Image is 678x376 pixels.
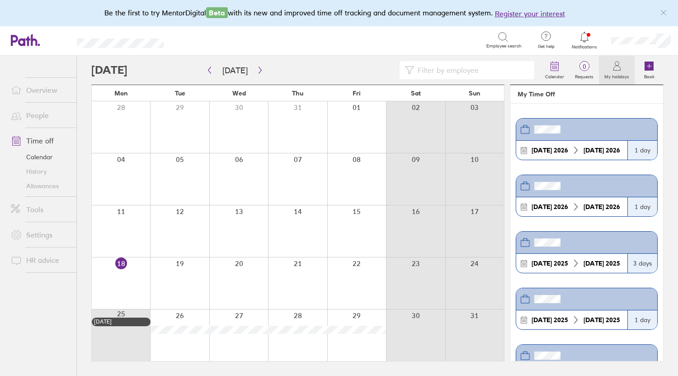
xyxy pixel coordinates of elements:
[627,310,657,329] div: 1 day
[353,90,361,97] span: Fri
[516,288,658,330] a: [DATE] 2025[DATE] 20251 day
[516,118,658,160] a: [DATE] 2026[DATE] 20261 day
[4,251,76,269] a: HR advice
[570,44,599,50] span: Notifications
[528,316,572,324] div: 2025
[516,231,658,273] a: [DATE] 2025[DATE] 20253 days
[532,44,561,49] span: Get help
[584,259,604,267] strong: [DATE]
[532,146,552,154] strong: [DATE]
[4,226,76,244] a: Settings
[570,56,599,85] a: 0Requests
[104,7,574,19] div: Be the first to try MentorDigital with its new and improved time off tracking and document manage...
[188,36,211,44] div: Search
[528,147,572,154] div: 2026
[570,31,599,50] a: Notifications
[4,106,76,124] a: People
[580,203,624,210] div: 2026
[4,81,76,99] a: Overview
[414,62,529,79] input: Filter by employee
[580,260,624,267] div: 2025
[292,90,303,97] span: Thu
[495,8,565,19] button: Register your interest
[528,260,572,267] div: 2025
[580,316,624,324] div: 2025
[532,203,552,211] strong: [DATE]
[486,43,522,49] span: Employee search
[570,71,599,80] label: Requests
[584,146,604,154] strong: [DATE]
[627,141,657,160] div: 1 day
[528,203,572,210] div: 2026
[4,132,76,150] a: Time off
[4,150,76,164] a: Calendar
[532,259,552,267] strong: [DATE]
[215,63,255,78] button: [DATE]
[584,203,604,211] strong: [DATE]
[627,254,657,273] div: 3 days
[469,90,480,97] span: Sun
[540,71,570,80] label: Calendar
[114,90,128,97] span: Mon
[532,316,552,324] strong: [DATE]
[516,175,658,217] a: [DATE] 2026[DATE] 20261 day
[639,71,660,80] label: Book
[584,316,604,324] strong: [DATE]
[540,56,570,85] a: Calendar
[599,71,635,80] label: My holidays
[206,7,228,18] span: Beta
[411,90,421,97] span: Sat
[599,56,635,85] a: My holidays
[570,63,599,70] span: 0
[580,147,624,154] div: 2026
[635,56,664,85] a: Book
[4,179,76,193] a: Allowances
[4,164,76,179] a: History
[4,200,76,219] a: Tools
[94,319,148,325] div: [DATE]
[627,197,657,216] div: 1 day
[510,85,663,104] header: My Time Off
[232,90,246,97] span: Wed
[175,90,185,97] span: Tue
